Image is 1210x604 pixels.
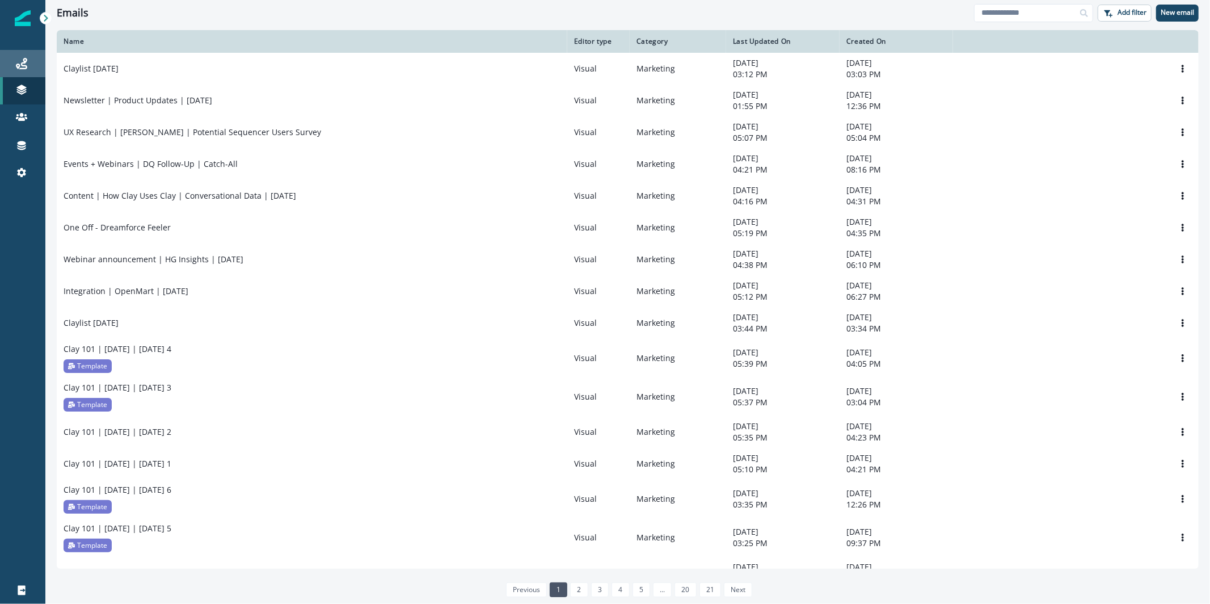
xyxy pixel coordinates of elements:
[733,385,833,397] p: [DATE]
[64,484,171,496] p: Clay 101 | [DATE] | [DATE] 6
[64,343,171,355] p: Clay 101 | [DATE] | [DATE] 4
[846,421,946,432] p: [DATE]
[846,164,946,175] p: 08:16 PM
[699,582,721,597] a: Page 21
[733,464,833,475] p: 05:10 PM
[846,291,946,303] p: 06:27 PM
[64,127,321,138] p: UX Research | [PERSON_NAME] | Potential Sequencer Users Survey
[57,557,1199,589] a: Re-engagement | Sculptor | [DATE] | Inactive CustomersVisualMarketing[DATE]08:54 PM[DATE]12:03 PM...
[846,57,946,69] p: [DATE]
[733,538,833,549] p: 03:25 PM
[630,307,726,339] td: Marketing
[1174,529,1192,546] button: Options
[550,582,567,597] a: Page 1 is your current page
[733,452,833,464] p: [DATE]
[57,448,1199,480] a: Clay 101 | [DATE] | [DATE] 1VisualMarketing[DATE]05:10 PM[DATE]04:21 PMOptions
[846,312,946,323] p: [DATE]
[64,426,171,438] p: Clay 101 | [DATE] | [DATE] 2
[733,184,833,196] p: [DATE]
[733,358,833,370] p: 05:39 PM
[64,222,171,233] p: One Off - Dreamforce Feeler
[636,37,719,46] div: Category
[1174,564,1192,581] button: Options
[846,89,946,100] p: [DATE]
[846,347,946,358] p: [DATE]
[57,307,1199,339] a: Claylist [DATE]VisualMarketing[DATE]03:44 PM[DATE]03:34 PMOptions
[733,164,833,175] p: 04:21 PM
[733,216,833,228] p: [DATE]
[846,228,946,239] p: 04:35 PM
[846,452,946,464] p: [DATE]
[1174,156,1192,173] button: Options
[567,339,630,378] td: Visual
[733,488,833,499] p: [DATE]
[57,378,1199,416] a: Clay 101 | [DATE] | [DATE] 3TemplateVisualMarketing[DATE]05:37 PM[DATE]03:04 PMOptions
[630,480,726,518] td: Marketing
[630,416,726,448] td: Marketing
[612,582,629,597] a: Page 4
[733,248,833,259] p: [DATE]
[567,557,630,589] td: Visual
[630,275,726,307] td: Marketing
[733,432,833,443] p: 05:35 PM
[77,360,107,372] p: Template
[630,116,726,148] td: Marketing
[846,100,946,112] p: 12:36 PM
[567,53,630,85] td: Visual
[64,382,171,393] p: Clay 101 | [DATE] | [DATE] 3
[733,291,833,303] p: 05:12 PM
[567,148,630,180] td: Visual
[57,212,1199,244] a: One Off - Dreamforce FeelerVisualMarketing[DATE]05:19 PM[DATE]04:35 PMOptions
[846,280,946,291] p: [DATE]
[567,116,630,148] td: Visual
[630,518,726,557] td: Marketing
[567,480,630,518] td: Visual
[57,180,1199,212] a: Content | How Clay Uses Clay | Conversational Data | [DATE]VisualMarketing[DATE]04:16 PM[DATE]04:...
[846,216,946,228] p: [DATE]
[733,196,833,207] p: 04:16 PM
[57,480,1199,518] a: Clay 101 | [DATE] | [DATE] 6TemplateVisualMarketing[DATE]03:35 PM[DATE]12:26 PMOptions
[1174,60,1192,77] button: Options
[846,196,946,207] p: 04:31 PM
[1174,219,1192,236] button: Options
[846,488,946,499] p: [DATE]
[64,158,238,170] p: Events + Webinars | DQ Follow-Up | Catch-All
[1174,251,1192,268] button: Options
[574,37,623,46] div: Editor type
[567,85,630,116] td: Visual
[1161,9,1194,16] p: New email
[733,347,833,358] p: [DATE]
[567,275,630,307] td: Visual
[733,153,833,164] p: [DATE]
[846,37,946,46] div: Created On
[733,57,833,69] p: [DATE]
[846,432,946,443] p: 04:23 PM
[846,358,946,370] p: 04:05 PM
[846,323,946,334] p: 03:34 PM
[846,385,946,397] p: [DATE]
[630,53,726,85] td: Marketing
[567,416,630,448] td: Visual
[1156,5,1199,22] button: New email
[733,323,833,334] p: 03:44 PM
[567,212,630,244] td: Visual
[733,421,833,432] p: [DATE]
[15,10,31,26] img: Inflection
[733,526,833,538] p: [DATE]
[57,7,88,19] h1: Emails
[1174,490,1192,507] button: Options
[733,121,833,132] p: [DATE]
[630,180,726,212] td: Marketing
[57,53,1199,85] a: Claylist [DATE]VisualMarketing[DATE]03:12 PM[DATE]03:03 PMOptions
[846,397,946,408] p: 03:04 PM
[630,339,726,378] td: Marketing
[1174,423,1192,441] button: Options
[630,85,726,116] td: Marketing
[77,501,107,513] p: Template
[674,582,696,597] a: Page 20
[846,499,946,510] p: 12:26 PM
[846,69,946,80] p: 03:03 PM
[846,248,946,259] p: [DATE]
[567,378,630,416] td: Visual
[1174,187,1192,204] button: Options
